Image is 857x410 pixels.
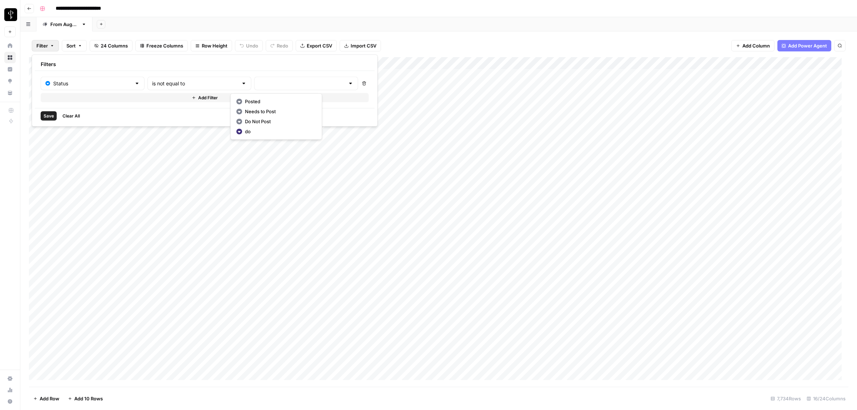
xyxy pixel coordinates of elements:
span: Posted [245,98,313,105]
button: Help + Support [4,396,16,407]
span: Sort [66,42,76,49]
a: Browse [4,52,16,63]
span: Import CSV [351,42,376,49]
button: Save [41,111,57,121]
span: Clear All [62,113,80,119]
button: Workspace: LP Production Workloads [4,6,16,24]
span: Add 10 Rows [74,395,103,402]
span: Redo [277,42,288,49]
button: Add Filter [41,93,369,102]
button: 24 Columns [90,40,132,51]
div: 16/24 Columns [804,393,848,404]
div: Filters [35,58,375,71]
button: Sort [62,40,87,51]
a: Insights [4,64,16,75]
span: Save [44,113,54,119]
button: Clear All [60,111,83,121]
button: Add 10 Rows [64,393,107,404]
button: Export CSV [296,40,337,51]
button: Add Row [29,393,64,404]
a: Settings [4,373,16,384]
a: Usage [4,384,16,396]
span: Freeze Columns [146,42,183,49]
input: is not equal to [152,80,238,87]
span: Row Height [202,42,227,49]
span: Add Row [40,395,59,402]
button: Import CSV [340,40,381,51]
button: Row Height [191,40,232,51]
span: Export CSV [307,42,332,49]
div: Filter [32,55,378,127]
a: Home [4,40,16,51]
button: Redo [266,40,293,51]
span: Needs to Post [245,108,313,115]
button: Add Power Agent [777,40,831,51]
div: 7,734 Rows [768,393,804,404]
span: Add Filter [198,95,218,101]
input: Status [53,80,131,87]
span: Do Not Post [245,118,313,125]
img: LP Production Workloads Logo [4,8,17,21]
span: Add Power Agent [788,42,827,49]
div: From [DATE] [50,21,79,28]
span: Add Column [742,42,770,49]
button: Add Column [731,40,775,51]
button: Undo [235,40,263,51]
a: From [DATE] [36,17,92,31]
button: Freeze Columns [135,40,188,51]
span: do [245,128,313,135]
a: Opportunities [4,75,16,87]
span: Filter [36,42,48,49]
span: Undo [246,42,258,49]
span: 24 Columns [101,42,128,49]
a: Your Data [4,87,16,99]
button: Filter [32,40,59,51]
